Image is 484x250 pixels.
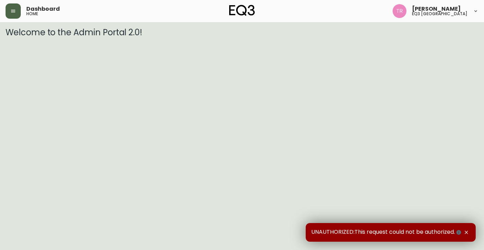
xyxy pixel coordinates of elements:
[6,28,478,37] h3: Welcome to the Admin Portal 2.0!
[412,6,461,12] span: [PERSON_NAME]
[26,12,38,16] h5: home
[229,5,255,16] img: logo
[412,12,467,16] h5: eq3 [GEOGRAPHIC_DATA]
[26,6,60,12] span: Dashboard
[311,229,463,236] span: UNAUTHORIZED:This request could not be authorized.
[393,4,406,18] img: 214b9049a7c64896e5c13e8f38ff7a87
